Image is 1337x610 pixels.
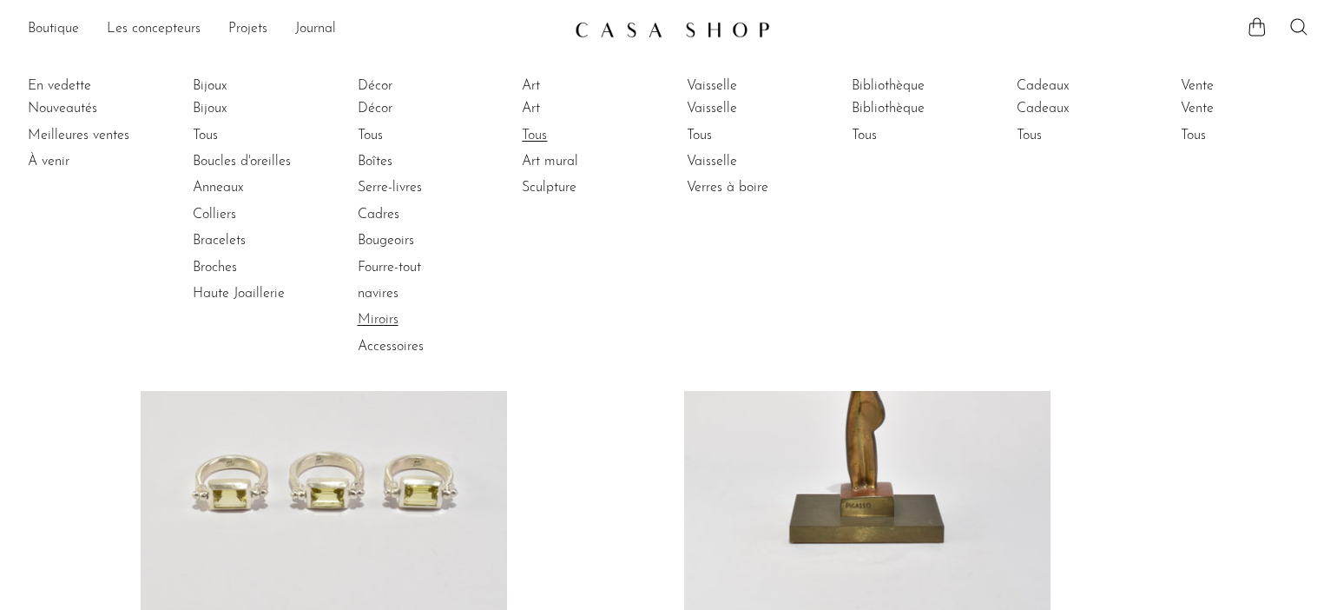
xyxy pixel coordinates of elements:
a: Anneaux [193,178,323,197]
font: Décor [358,79,392,93]
nav: Navigation sur le bureau [28,15,561,44]
a: Vaisselle [687,152,817,171]
font: Meilleures ventes [28,129,129,143]
font: navires [358,287,398,301]
ul: NOUVEAU MENU D'EN-TÊTE [28,15,561,44]
font: Boucles d'oreilles [193,155,291,169]
font: Vaisselle [687,155,737,169]
a: Verres à boire [687,178,817,197]
font: Tous [358,129,383,143]
font: Serre-livres [358,181,422,195]
ul: Décor [358,96,488,360]
ul: Bibliothèque [852,96,982,149]
font: Miroirs [358,313,398,327]
a: Tous [687,126,817,145]
a: Boîtes [358,152,488,171]
font: Tous [522,129,547,143]
ul: Bijoux [193,96,323,307]
font: En vedette [28,79,91,93]
font: Art [522,79,540,93]
a: Tous [193,126,323,145]
font: Colliers [193,208,236,222]
font: Vaisselle [687,79,737,93]
a: Nouveautés [28,99,158,118]
font: Cadeaux [1017,102,1069,116]
font: Bougeoirs [358,234,414,248]
font: Nouveautés [28,102,97,116]
font: Verres à boire [687,181,768,195]
ul: Vente [1181,96,1311,149]
a: Accessoires [358,337,488,356]
font: Sculpture [522,181,576,195]
font: Tous [1181,129,1206,143]
a: Tous [522,126,652,145]
a: Haute Joaillerie [193,284,323,303]
font: Boutique [28,22,79,36]
a: navires [358,284,488,303]
font: Bibliothèque [852,79,925,93]
a: Vente [1181,99,1311,118]
a: Bijoux [193,99,323,118]
a: Cadeaux [1017,76,1145,96]
font: À venir [28,155,69,169]
a: Fourre-tout [358,258,488,277]
a: Boutique [28,18,79,41]
font: Tous [193,129,218,143]
a: Tous [358,126,488,145]
font: Bijoux [193,79,227,93]
a: En vedette [28,76,156,96]
a: Vente [1181,76,1309,96]
font: Haute Joaillerie [193,287,285,301]
font: Art [522,102,540,116]
a: Décor [358,76,486,96]
a: À venir [28,152,158,171]
a: Boucles d'oreilles [193,152,323,171]
a: Art mural [522,152,652,171]
a: Meilleures ventes [28,126,158,145]
font: Boîtes [358,155,392,169]
a: Projets [228,18,267,41]
a: Bracelets [193,231,323,250]
font: Bracelets [193,234,246,248]
a: Les concepteurs [107,18,201,41]
a: Art [522,76,650,96]
a: Journal [295,18,336,41]
font: Tous [687,129,712,143]
font: Accessoires [358,340,424,354]
a: Cadres [358,205,488,224]
font: Projets [228,22,267,36]
font: Vente [1181,102,1214,116]
a: Bijoux [193,76,321,96]
a: Bougeoirs [358,231,488,250]
ul: En vedette [28,96,158,175]
a: Art [522,99,652,118]
a: Bibliothèque [852,99,982,118]
font: Vaisselle [687,102,737,116]
font: Broches [193,261,237,275]
ul: Vaisselle [687,96,817,202]
a: Serre-livres [358,178,488,197]
font: Les concepteurs [107,22,201,36]
a: Tous [1181,126,1311,145]
font: Cadeaux [1017,79,1069,93]
a: Broches [193,258,323,277]
ul: Art [522,96,652,202]
font: Vente [1181,79,1214,93]
font: Bibliothèque [852,102,925,116]
a: Bibliothèque [852,76,980,96]
font: Journal [295,22,336,36]
font: Art mural [522,155,578,169]
a: Vaisselle [687,99,817,118]
font: Fourre-tout [358,261,421,275]
font: Décor [358,102,392,116]
a: Vaisselle [687,76,815,96]
a: Tous [852,126,982,145]
font: Bijoux [193,102,227,116]
font: Anneaux [193,181,243,195]
a: Miroirs [358,310,488,329]
a: Décor [358,99,488,118]
a: Sculpture [522,178,652,197]
font: Tous [852,129,877,143]
ul: Cadeaux [1017,96,1147,149]
a: Colliers [193,205,323,224]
